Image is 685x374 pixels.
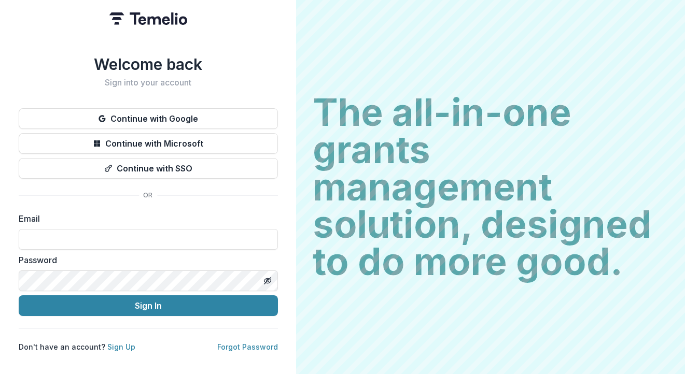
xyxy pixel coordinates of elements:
[259,272,276,289] button: Toggle password visibility
[19,254,272,266] label: Password
[217,342,278,351] a: Forgot Password
[19,158,278,179] button: Continue with SSO
[19,212,272,225] label: Email
[109,12,187,25] img: Temelio
[19,108,278,129] button: Continue with Google
[19,78,278,88] h2: Sign into your account
[19,341,135,352] p: Don't have an account?
[107,342,135,351] a: Sign Up
[19,133,278,154] button: Continue with Microsoft
[19,295,278,316] button: Sign In
[19,55,278,74] h1: Welcome back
